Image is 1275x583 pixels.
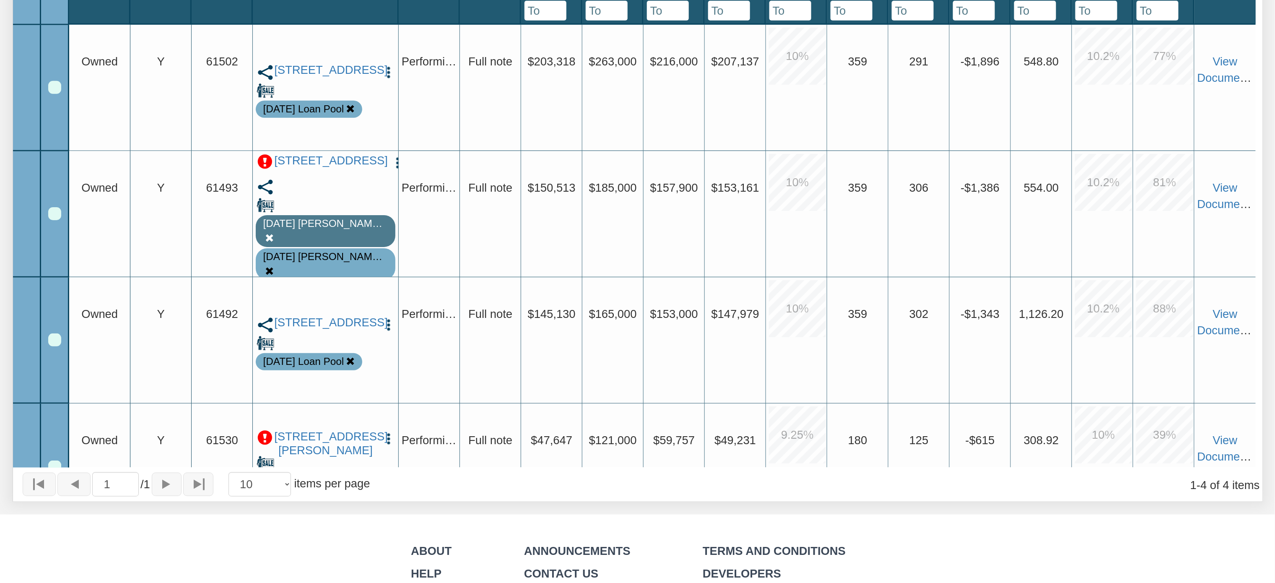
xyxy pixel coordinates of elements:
a: 2701 Huckleberry, Pasadena, TX, 77502 [274,63,377,77]
img: share.svg [257,64,274,81]
button: Page back [57,473,91,496]
img: cell-menu.png [382,318,395,332]
div: Note is contained in the pool 8-21-25 Mixon 001 T1 [263,250,388,264]
span: 554.00 [1024,181,1059,194]
span: Y [157,433,165,446]
a: 2409 Morningside, Pasadena, TX, 77506 [274,316,377,330]
span: Performing [402,55,458,68]
span: $185,000 [589,181,637,194]
div: 10.2 [1075,280,1132,337]
button: Press to open the note menu [382,316,395,332]
div: Row 1, Row Selection Checkbox [48,81,61,94]
span: Owned [81,181,118,194]
span: 61493 [206,181,238,194]
span: 1 4 of 4 items [1190,479,1260,492]
div: 10.0 [769,28,826,85]
span: -$1,896 [961,55,1000,68]
span: $147,979 [712,307,759,320]
button: Press to open the note menu [382,63,395,80]
img: cell-menu.png [391,156,405,170]
span: 548.80 [1024,55,1059,68]
input: To [953,1,995,21]
div: 77.0 [1136,28,1193,85]
span: 291 [909,55,929,68]
span: Owned [81,433,118,446]
input: To [769,1,811,21]
img: cell-menu.png [382,65,395,79]
span: 359 [848,307,867,320]
span: Y [157,181,165,194]
span: 1 [140,476,150,492]
span: 61502 [206,55,238,68]
a: Developers [703,567,781,580]
span: Y [157,55,165,68]
span: Performing [402,433,458,446]
span: 125 [909,433,929,446]
div: 81.0 [1136,154,1193,211]
span: Y [157,307,165,320]
span: $216,000 [650,55,698,68]
span: Performing [402,307,458,320]
div: 10.2 [1075,154,1132,211]
span: $59,757 [653,433,695,446]
button: Page forward [152,473,182,496]
span: items per page [294,477,370,490]
span: -$1,343 [961,307,1000,320]
a: 3526 East Morris Street, Indianapolis, IN, 46203 [274,430,377,458]
input: To [647,1,689,21]
input: To [892,1,934,21]
span: $47,647 [531,433,572,446]
div: 39.0 [1136,406,1193,463]
span: $150,513 [528,181,576,194]
a: View Documents [1197,307,1255,336]
span: 306 [909,181,929,194]
div: Note labeled as 8-21-25 Mixon 001 T1 [263,216,388,231]
span: -$1,386 [961,181,1000,194]
input: To [831,1,873,21]
span: $153,161 [712,181,759,194]
span: $207,137 [712,55,759,68]
input: Selected page [92,472,139,497]
abbr: of [140,478,144,491]
a: Announcements [524,544,631,557]
span: $165,000 [589,307,637,320]
img: for_sale.png [257,334,274,352]
a: Terms and Conditions [703,544,846,557]
button: Page to first [23,473,56,496]
div: Row 4, Row Selection Checkbox [48,461,61,474]
span: $203,318 [528,55,576,68]
input: To [525,1,566,21]
span: $263,000 [589,55,637,68]
span: Full note [468,433,512,446]
span: $49,231 [714,433,756,446]
input: To [1075,1,1117,21]
a: 712 Ave M, S. Houston, TX, 77587 [274,154,386,168]
img: share.svg [257,316,274,334]
input: To [1137,1,1179,21]
span: Full note [468,307,512,320]
a: About [411,544,452,557]
div: Note is contained in the pool 9-25-25 Loan Pool [263,354,344,369]
img: for_sale.png [257,82,274,99]
span: 308.92 [1024,433,1059,446]
img: cell-menu.png [382,432,395,446]
span: 1,126.20 [1019,307,1064,320]
img: for_sale.png [257,196,274,214]
input: To [586,1,628,21]
span: 359 [848,55,867,68]
span: 302 [909,307,929,320]
span: -$615 [966,433,995,446]
span: 61492 [206,307,238,320]
a: View Documents [1197,181,1255,210]
a: View Documents [1197,433,1255,463]
img: for_sale.png [257,454,274,472]
button: Page to last [183,473,213,496]
div: 10.0 [1075,406,1132,463]
div: 10.0 [769,154,826,211]
img: share.svg [257,178,274,196]
span: 61530 [206,433,238,446]
span: $157,900 [650,181,698,194]
span: 359 [848,181,867,194]
button: Press to open the note menu [391,154,405,170]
